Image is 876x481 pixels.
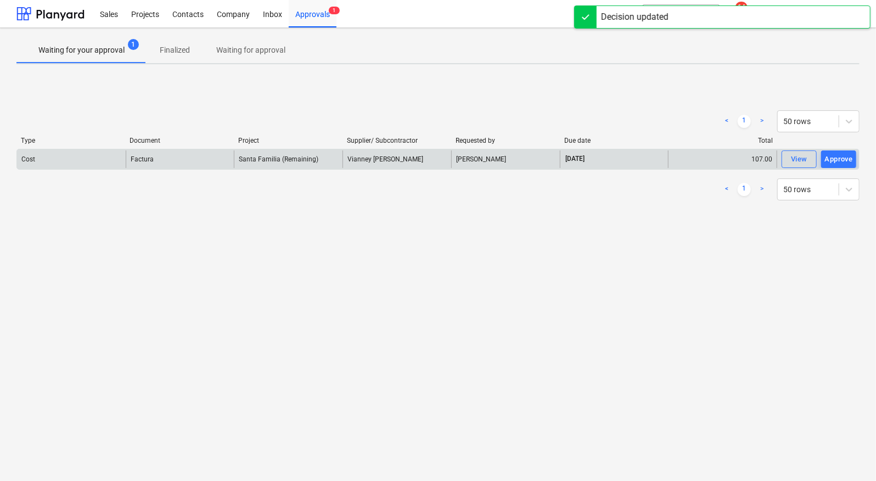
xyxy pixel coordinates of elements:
div: Supplier/ Subcontractor [347,137,447,144]
div: Vianney [PERSON_NAME] [342,150,451,168]
div: Total [673,137,773,144]
a: Previous page [720,115,733,128]
div: Requested by [456,137,555,144]
div: Factura [131,155,154,163]
span: Santa Familia (Remaining) [239,155,318,163]
span: 1 [128,39,139,50]
button: View [782,150,817,168]
div: Type [21,137,121,144]
p: Waiting for approval [216,44,285,56]
iframe: Chat Widget [821,428,876,481]
span: [DATE] [565,154,586,164]
a: Next page [755,115,768,128]
button: Approve [821,150,856,168]
span: 1 [329,7,340,14]
div: Project [238,137,338,144]
div: Approve [825,153,853,166]
div: [PERSON_NAME] [451,150,560,168]
div: Widget de chat [821,428,876,481]
a: Page 1 is your current page [738,115,751,128]
p: Finalized [160,44,190,56]
a: Next page [755,183,768,196]
p: Waiting for your approval [38,44,125,56]
div: Document [130,137,229,144]
a: Page 1 is your current page [738,183,751,196]
div: View [791,153,807,166]
div: 107.00 [668,150,777,168]
div: Cost [21,155,35,163]
div: Due date [564,137,664,144]
a: Previous page [720,183,733,196]
div: Decision updated [601,10,669,24]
